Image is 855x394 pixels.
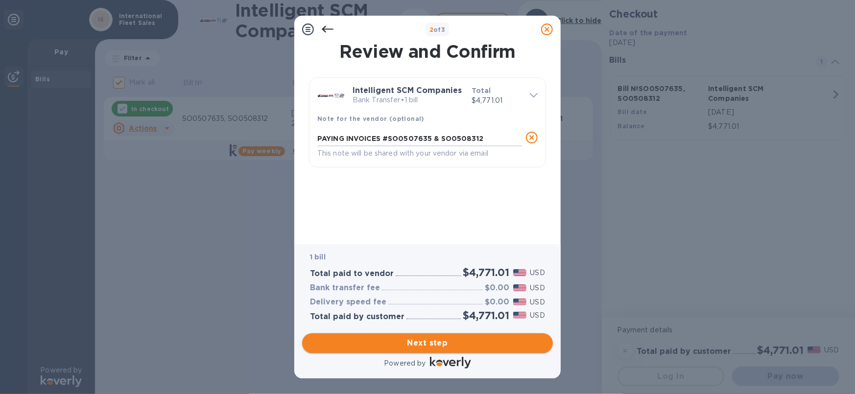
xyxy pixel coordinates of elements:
[384,358,426,369] p: Powered by
[429,26,446,33] b: of 3
[513,269,526,276] img: USD
[530,283,545,293] p: USD
[472,87,491,94] b: Total
[310,253,326,261] b: 1 bill
[353,86,462,95] b: Intelligent SCM Companies
[530,297,545,307] p: USD
[310,298,386,307] h3: Delivery speed fee
[353,95,464,105] p: Bank Transfer • 1 bill
[513,299,526,305] img: USD
[513,284,526,291] img: USD
[429,26,433,33] span: 2
[310,283,380,293] h3: Bank transfer fee
[302,333,553,353] button: Next step
[317,148,522,159] p: This note will be shared with your vendor via email
[317,115,425,122] b: Note for the vendor (optional)
[463,266,509,278] h2: $4,771.01
[310,337,545,349] span: Next step
[485,283,509,293] h3: $0.00
[317,86,538,159] div: Intelligent SCM CompaniesBank Transfer•1 billTotal$4,771.01Note for the vendor (optional)PAYING I...
[307,41,548,62] h1: Review and Confirm
[530,310,545,321] p: USD
[472,95,522,106] p: $4,771.01
[485,298,509,307] h3: $0.00
[513,312,526,319] img: USD
[463,309,509,322] h2: $4,771.01
[430,357,471,369] img: Logo
[530,268,545,278] p: USD
[310,269,394,278] h3: Total paid to vendor
[317,135,522,143] textarea: PAYING INVOICES #SO0507635 & SO0508312
[310,312,404,322] h3: Total paid by customer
